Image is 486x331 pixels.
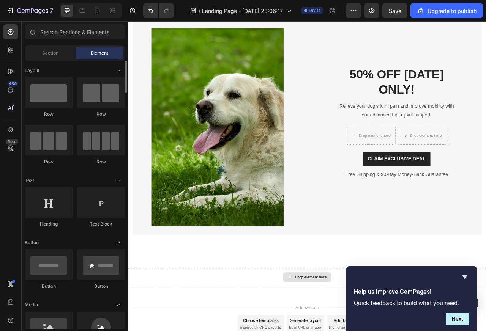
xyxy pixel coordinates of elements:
[212,322,252,328] div: Drop element here
[77,158,125,165] div: Row
[309,7,320,14] span: Draft
[77,283,125,290] div: Button
[143,3,174,18] div: Undo/Redo
[268,57,415,97] p: 50% OFF [DATE] ONLY!
[25,301,38,308] span: Media
[305,171,379,180] div: Rich Text Editor. Editing area: main
[113,174,125,187] span: Toggle open
[354,287,469,296] h2: Help us improve GemPages!
[91,50,108,56] span: Element
[77,111,125,118] div: Row
[7,81,18,87] div: 450
[299,166,385,184] button: CLAIM EXCLUSIVE DEAL
[268,56,416,97] h2: Rich Text Editor. Editing area: main
[50,6,53,15] p: 7
[25,239,39,246] span: Button
[113,64,125,77] span: Toggle open
[268,102,416,125] div: Rich Text Editor. Editing area: main
[199,7,200,15] span: /
[6,139,18,145] div: Beta
[113,299,125,311] span: Toggle open
[42,50,58,56] span: Section
[382,3,407,18] button: Save
[25,24,125,39] input: Search Sections & Elements
[410,3,483,18] button: Upgrade to publish
[446,313,469,325] button: Next question
[3,3,57,18] button: 7
[354,300,469,307] p: Quick feedback to build what you need.
[25,111,73,118] div: Row
[268,189,416,212] div: Rich Text Editor. Editing area: main
[25,158,73,165] div: Row
[268,103,415,125] p: Relieve your dog's joint pain and improve mobility with our advanced hip & joint support.
[25,221,73,227] div: Heading
[460,272,469,281] button: Hide survey
[293,143,334,149] div: Drop element here
[113,237,125,249] span: Toggle open
[25,177,34,184] span: Text
[25,283,73,290] div: Button
[417,7,477,15] div: Upgrade to publish
[77,221,125,227] div: Text Block
[25,67,39,74] span: Layout
[354,272,469,325] div: Help us improve GemPages!
[389,8,401,14] span: Save
[202,7,283,15] span: Landing Page - [DATE] 23:06:17
[359,143,399,149] div: Drop element here
[268,190,415,201] p: Free Shipping & 90-Day Money-Back Guarantee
